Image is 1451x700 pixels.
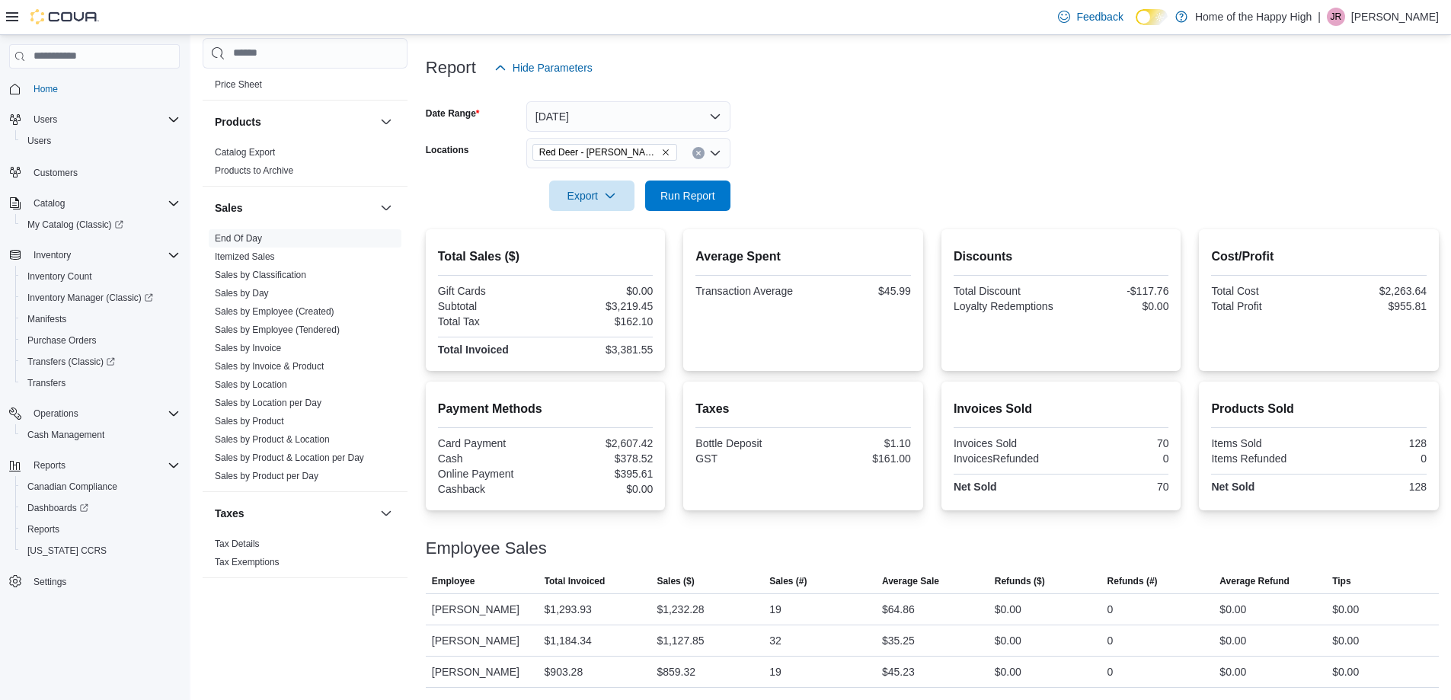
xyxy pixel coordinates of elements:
[1211,248,1427,266] h2: Cost/Profit
[15,351,186,372] a: Transfers (Classic)
[426,625,539,656] div: [PERSON_NAME]
[3,245,186,266] button: Inventory
[426,144,469,156] label: Locations
[1064,437,1168,449] div: 70
[548,344,653,356] div: $3,381.55
[645,181,730,211] button: Run Report
[438,300,542,312] div: Subtotal
[215,433,330,446] span: Sales by Product & Location
[203,535,407,577] div: Taxes
[21,426,180,444] span: Cash Management
[27,404,180,423] span: Operations
[1322,481,1427,493] div: 128
[1332,600,1359,618] div: $0.00
[548,285,653,297] div: $0.00
[377,113,395,131] button: Products
[27,572,180,591] span: Settings
[695,452,800,465] div: GST
[15,424,186,446] button: Cash Management
[3,571,186,593] button: Settings
[545,663,583,681] div: $903.28
[215,434,330,445] a: Sales by Product & Location
[27,246,77,264] button: Inventory
[215,379,287,390] a: Sales by Location
[558,181,625,211] span: Export
[215,360,324,372] span: Sales by Invoice & Product
[21,499,94,517] a: Dashboards
[954,452,1058,465] div: InvoicesRefunded
[549,181,634,211] button: Export
[954,400,1169,418] h2: Invoices Sold
[21,520,66,539] a: Reports
[21,374,72,392] a: Transfers
[1076,9,1123,24] span: Feedback
[27,270,92,283] span: Inventory Count
[215,269,306,281] span: Sales by Classification
[1052,2,1129,32] a: Feedback
[215,415,284,427] span: Sales by Product
[215,232,262,245] span: End Of Day
[807,285,911,297] div: $45.99
[1219,663,1246,681] div: $0.00
[21,216,180,234] span: My Catalog (Classic)
[215,78,262,91] span: Price Sheet
[769,663,781,681] div: 19
[438,344,509,356] strong: Total Invoiced
[695,400,911,418] h2: Taxes
[215,538,260,550] span: Tax Details
[21,331,180,350] span: Purchase Orders
[807,437,911,449] div: $1.10
[377,199,395,217] button: Sales
[215,471,318,481] a: Sales by Product per Day
[27,502,88,514] span: Dashboards
[21,289,159,307] a: Inventory Manager (Classic)
[1332,631,1359,650] div: $0.00
[215,556,280,568] span: Tax Exemptions
[3,403,186,424] button: Operations
[695,437,800,449] div: Bottle Deposit
[657,631,704,650] div: $1,127.85
[954,437,1058,449] div: Invoices Sold
[438,285,542,297] div: Gift Cards
[1322,452,1427,465] div: 0
[709,147,721,159] button: Open list of options
[215,470,318,482] span: Sales by Product per Day
[548,468,653,480] div: $395.61
[954,285,1058,297] div: Total Discount
[27,456,180,475] span: Reports
[3,109,186,130] button: Users
[995,600,1021,618] div: $0.00
[438,437,542,449] div: Card Payment
[215,200,374,216] button: Sales
[21,353,121,371] a: Transfers (Classic)
[438,400,654,418] h2: Payment Methods
[27,356,115,368] span: Transfers (Classic)
[882,600,915,618] div: $64.86
[9,72,180,632] nav: Complex example
[548,300,653,312] div: $3,219.45
[203,143,407,186] div: Products
[657,600,704,618] div: $1,232.28
[1322,437,1427,449] div: 128
[27,429,104,441] span: Cash Management
[769,575,807,587] span: Sales (#)
[215,251,275,263] span: Itemized Sales
[954,481,997,493] strong: Net Sold
[692,147,705,159] button: Clear input
[1219,631,1246,650] div: $0.00
[1064,452,1168,465] div: 0
[15,372,186,394] button: Transfers
[3,455,186,476] button: Reports
[769,600,781,618] div: 19
[215,114,374,129] button: Products
[426,59,476,77] h3: Report
[954,248,1169,266] h2: Discounts
[548,315,653,328] div: $162.10
[27,481,117,493] span: Canadian Compliance
[27,292,153,304] span: Inventory Manager (Classic)
[539,145,658,160] span: Red Deer - [PERSON_NAME][GEOGRAPHIC_DATA] - Fire & Flower
[548,452,653,465] div: $378.52
[660,188,715,203] span: Run Report
[657,663,695,681] div: $859.32
[695,248,911,266] h2: Average Spent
